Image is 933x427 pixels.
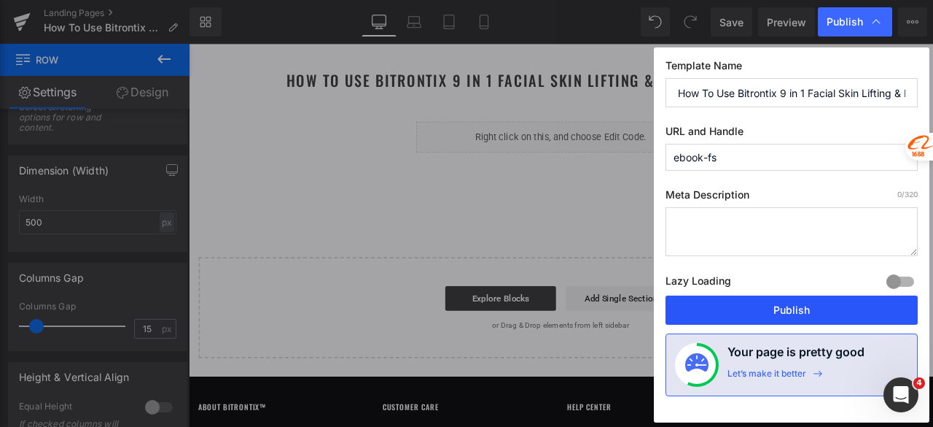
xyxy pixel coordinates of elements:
label: Lazy Loading [665,272,731,296]
iframe: Intercom live chat [883,377,918,412]
label: Template Name [665,59,918,78]
a: Explore Blocks [304,288,435,317]
img: onboarding-status.svg [685,353,708,377]
span: /320 [897,190,918,199]
h4: Your page is pretty good [727,343,864,368]
a: Add Single Section [447,288,578,317]
button: Publish [665,296,918,325]
label: Meta Description [665,188,918,207]
span: 0 [897,190,902,199]
span: 4 [913,377,925,389]
div: Let’s make it better [727,368,806,387]
p: or Drag & Drop elements from left sidebar [35,328,847,339]
label: URL and Handle [665,125,918,144]
span: Publish [827,15,863,28]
